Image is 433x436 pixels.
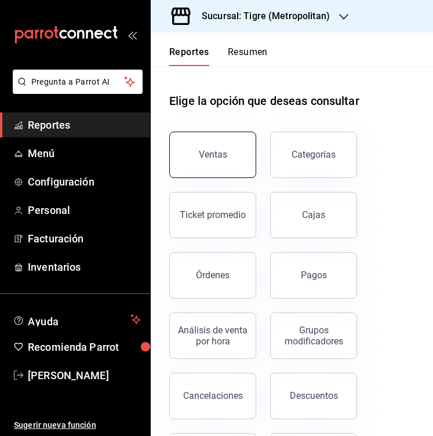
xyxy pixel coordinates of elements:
[31,76,125,88] span: Pregunta a Parrot AI
[169,192,256,238] button: Ticket promedio
[196,270,230,281] div: Órdenes
[169,313,256,359] button: Análisis de venta por hora
[270,313,357,359] button: Grupos modificadores
[14,419,141,431] span: Sugerir nueva función
[228,46,268,66] button: Resumen
[169,46,209,66] button: Reportes
[28,174,141,190] span: Configuración
[301,270,327,281] div: Pagos
[192,9,330,23] h3: Sucursal: Tigre (Metropolitan)
[180,209,246,220] div: Ticket promedio
[169,92,359,110] h1: Elige la opción que deseas consultar
[28,117,141,133] span: Reportes
[28,368,141,383] span: [PERSON_NAME]
[13,70,143,94] button: Pregunta a Parrot AI
[28,313,126,326] span: Ayuda
[28,259,141,275] span: Inventarios
[169,46,268,66] div: navigation tabs
[169,132,256,178] button: Ventas
[278,325,350,347] div: Grupos modificadores
[302,208,326,222] div: Cajas
[28,339,141,355] span: Recomienda Parrot
[270,132,357,178] button: Categorías
[270,252,357,299] button: Pagos
[28,231,141,246] span: Facturación
[270,373,357,419] button: Descuentos
[199,149,227,160] div: Ventas
[128,30,137,39] button: open_drawer_menu
[28,146,141,161] span: Menú
[169,373,256,419] button: Cancelaciones
[28,202,141,218] span: Personal
[292,149,336,160] div: Categorías
[183,390,243,401] div: Cancelaciones
[8,84,143,96] a: Pregunta a Parrot AI
[169,252,256,299] button: Órdenes
[290,390,338,401] div: Descuentos
[177,325,249,347] div: Análisis de venta por hora
[270,192,357,238] a: Cajas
